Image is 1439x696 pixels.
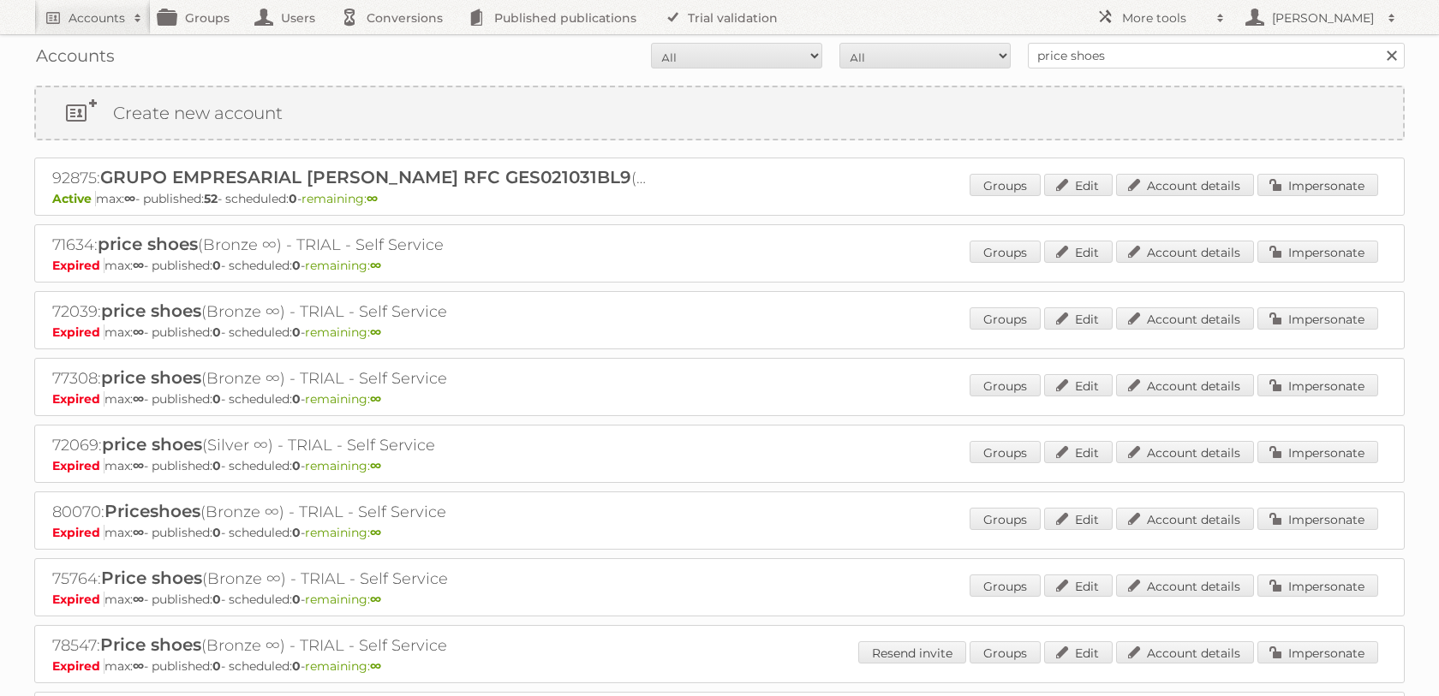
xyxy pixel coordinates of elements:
[52,324,1387,340] p: max: - published: - scheduled: -
[52,258,1387,273] p: max: - published: - scheduled: -
[292,258,301,273] strong: 0
[52,258,104,273] span: Expired
[305,458,381,473] span: remaining:
[1044,574,1113,597] a: Edit
[133,324,144,340] strong: ∞
[212,391,221,407] strong: 0
[204,191,218,206] strong: 52
[52,458,1387,473] p: max: - published: - scheduled: -
[100,634,201,655] span: Price shoes
[101,568,202,588] span: Price shoes
[52,324,104,340] span: Expired
[98,234,198,254] span: price shoes
[212,525,221,540] strong: 0
[1044,174,1113,196] a: Edit
[970,174,1041,196] a: Groups
[1257,574,1378,597] a: Impersonate
[858,641,966,663] a: Resend invite
[52,458,104,473] span: Expired
[69,9,125,27] h2: Accounts
[970,307,1041,330] a: Groups
[302,191,378,206] span: remaining:
[133,525,144,540] strong: ∞
[52,191,96,206] span: Active
[102,434,202,455] span: price shoes
[1116,174,1254,196] a: Account details
[133,458,144,473] strong: ∞
[292,525,301,540] strong: 0
[970,641,1041,663] a: Groups
[1044,241,1113,263] a: Edit
[124,191,135,206] strong: ∞
[1257,307,1378,330] a: Impersonate
[133,258,144,273] strong: ∞
[1044,307,1113,330] a: Edit
[292,658,301,674] strong: 0
[212,324,221,340] strong: 0
[970,441,1041,463] a: Groups
[292,324,301,340] strong: 0
[52,634,652,657] h2: 78547: (Bronze ∞) - TRIAL - Self Service
[212,458,221,473] strong: 0
[52,501,652,523] h2: 80070: (Bronze ∞) - TRIAL - Self Service
[52,525,1387,540] p: max: - published: - scheduled: -
[1044,508,1113,530] a: Edit
[305,258,381,273] span: remaining:
[1116,307,1254,330] a: Account details
[370,391,381,407] strong: ∞
[52,234,652,256] h2: 71634: (Bronze ∞) - TRIAL - Self Service
[52,191,1387,206] p: max: - published: - scheduled: -
[52,167,652,189] h2: 92875: (Enterprise ∞) - TRIAL
[1257,508,1378,530] a: Impersonate
[292,458,301,473] strong: 0
[1044,374,1113,396] a: Edit
[370,258,381,273] strong: ∞
[370,658,381,674] strong: ∞
[970,574,1041,597] a: Groups
[1122,9,1208,27] h2: More tools
[133,658,144,674] strong: ∞
[52,391,1387,407] p: max: - published: - scheduled: -
[292,592,301,607] strong: 0
[1257,441,1378,463] a: Impersonate
[370,525,381,540] strong: ∞
[1116,641,1254,663] a: Account details
[1257,641,1378,663] a: Impersonate
[133,592,144,607] strong: ∞
[101,300,201,321] span: price shoes
[1257,241,1378,263] a: Impersonate
[1116,241,1254,263] a: Account details
[1268,9,1379,27] h2: [PERSON_NAME]
[1116,441,1254,463] a: Account details
[52,434,652,456] h2: 72069: (Silver ∞) - TRIAL - Self Service
[212,592,221,607] strong: 0
[52,300,652,323] h2: 72039: (Bronze ∞) - TRIAL - Self Service
[52,367,652,390] h2: 77308: (Bronze ∞) - TRIAL - Self Service
[1116,508,1254,530] a: Account details
[1044,441,1113,463] a: Edit
[370,458,381,473] strong: ∞
[52,592,1387,607] p: max: - published: - scheduled: -
[36,87,1403,139] a: Create new account
[1044,641,1113,663] a: Edit
[305,324,381,340] span: remaining:
[212,658,221,674] strong: 0
[370,592,381,607] strong: ∞
[100,167,631,187] span: GRUPO EMPRESARIAL [PERSON_NAME] RFC GES021031BL9
[212,258,221,273] strong: 0
[52,592,104,607] span: Expired
[104,501,200,521] span: Priceshoes
[305,592,381,607] span: remaining:
[1116,374,1254,396] a: Account details
[133,391,144,407] strong: ∞
[370,324,381,340] strong: ∞
[52,658,1387,674] p: max: - published: - scheduled: -
[52,391,104,407] span: Expired
[305,391,381,407] span: remaining:
[970,508,1041,530] a: Groups
[305,525,381,540] span: remaining:
[289,191,297,206] strong: 0
[305,658,381,674] span: remaining:
[101,367,201,388] span: price shoes
[52,658,104,674] span: Expired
